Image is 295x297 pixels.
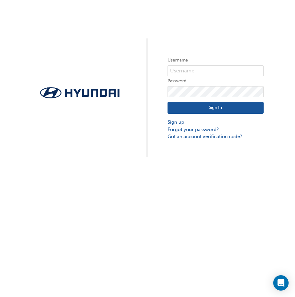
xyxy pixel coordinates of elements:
[168,102,264,114] button: Sign In
[168,126,264,133] a: Forgot your password?
[168,56,264,64] label: Username
[273,275,289,291] div: Open Intercom Messenger
[168,77,264,85] label: Password
[32,85,128,100] img: Trak
[168,65,264,76] input: Username
[168,119,264,126] a: Sign up
[168,133,264,140] a: Got an account verification code?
